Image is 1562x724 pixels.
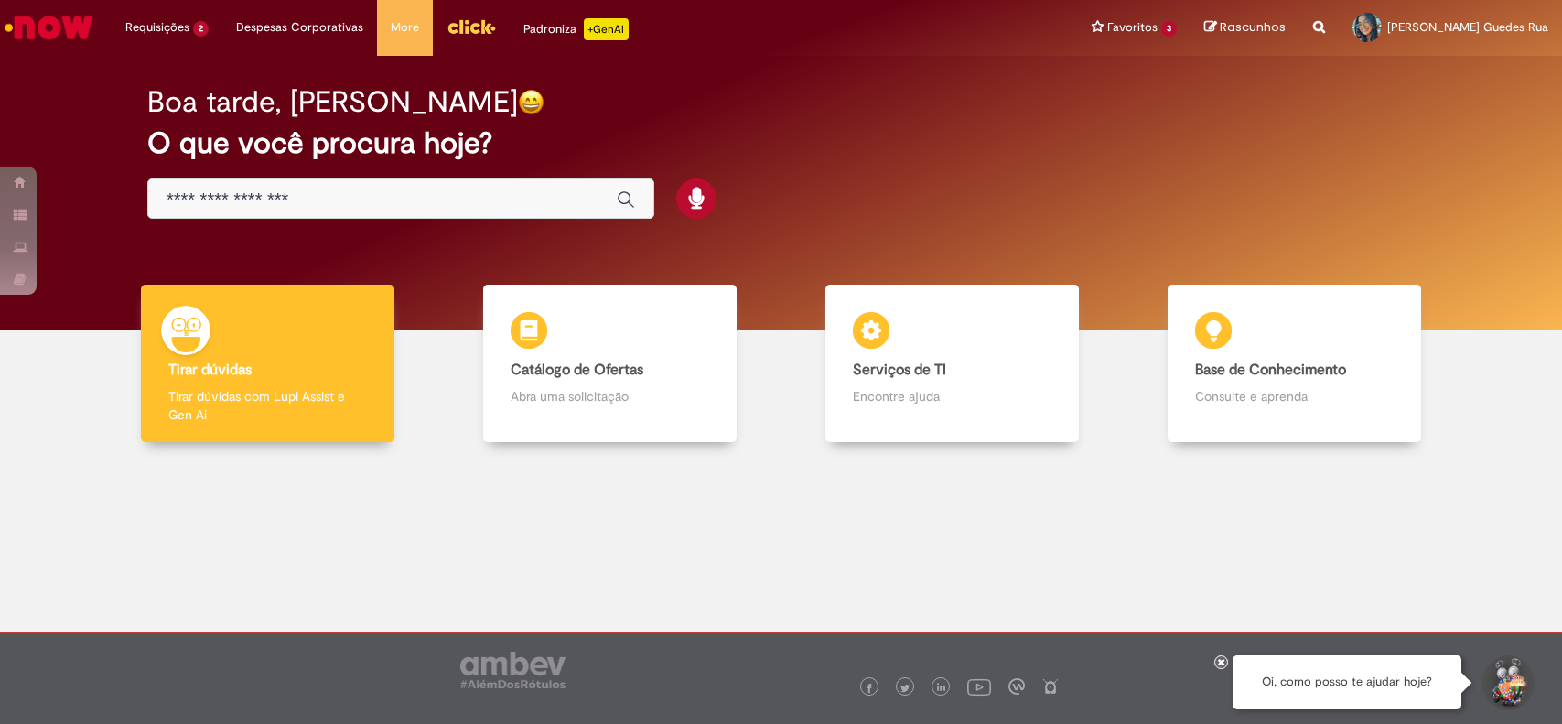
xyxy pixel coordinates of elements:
span: Requisições [125,18,189,37]
span: Rascunhos [1220,18,1286,36]
img: logo_footer_twitter.png [900,684,910,693]
img: click_logo_yellow_360x200.png [447,13,496,40]
span: 3 [1161,21,1177,37]
span: 2 [193,21,209,37]
img: logo_footer_linkedin.png [937,683,946,694]
b: Base de Conhecimento [1195,361,1346,379]
span: [PERSON_NAME] Guedes Rua [1387,19,1548,35]
b: Catálogo de Ofertas [511,361,643,379]
div: Oi, como posso te ajudar hoje? [1233,655,1461,709]
span: Favoritos [1107,18,1158,37]
img: logo_footer_youtube.png [967,675,991,698]
p: Consulte e aprenda [1195,387,1394,405]
p: Abra uma solicitação [511,387,709,405]
a: Tirar dúvidas Tirar dúvidas com Lupi Assist e Gen Ai [96,285,438,443]
a: Rascunhos [1204,19,1286,37]
img: happy-face.png [518,89,544,115]
a: Serviços de TI Encontre ajuda [781,285,1124,443]
span: More [391,18,419,37]
img: ServiceNow [2,9,96,46]
img: logo_footer_ambev_rotulo_gray.png [460,652,566,688]
div: Padroniza [523,18,629,40]
b: Tirar dúvidas [168,361,252,379]
p: +GenAi [584,18,629,40]
button: Iniciar Conversa de Suporte [1480,655,1535,710]
a: Catálogo de Ofertas Abra uma solicitação [438,285,781,443]
p: Tirar dúvidas com Lupi Assist e Gen Ai [168,387,367,424]
span: Despesas Corporativas [236,18,363,37]
h2: O que você procura hoje? [147,127,1415,159]
a: Base de Conhecimento Consulte e aprenda [1124,285,1466,443]
img: logo_footer_facebook.png [865,684,874,693]
img: logo_footer_naosei.png [1042,678,1059,695]
img: logo_footer_workplace.png [1008,678,1025,695]
b: Serviços de TI [853,361,946,379]
p: Encontre ajuda [853,387,1051,405]
h2: Boa tarde, [PERSON_NAME] [147,86,518,118]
